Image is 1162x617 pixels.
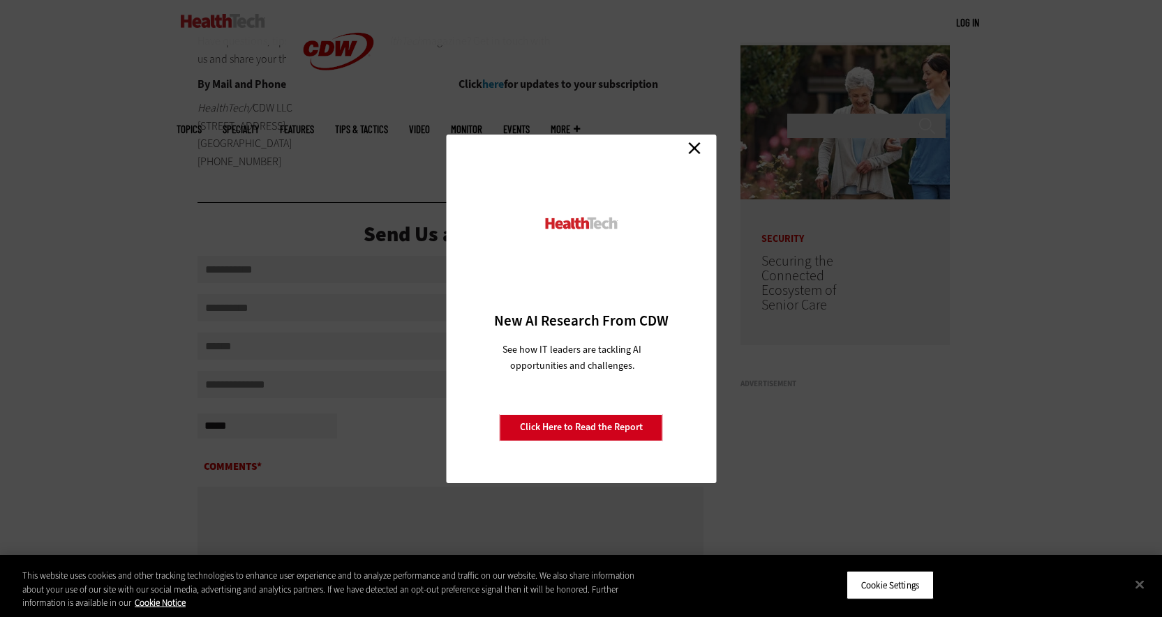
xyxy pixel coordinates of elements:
[847,570,934,600] button: Cookie Settings
[470,311,692,330] h3: New AI Research From CDW
[500,414,663,441] a: Click Here to Read the Report
[22,569,639,610] div: This website uses cookies and other tracking technologies to enhance user experience and to analy...
[495,342,650,374] p: See how IT leaders are tackling AI opportunities and challenges.
[684,138,705,159] a: Close
[1124,569,1155,600] button: Close
[135,597,186,609] a: More information about your privacy
[543,216,619,231] img: HealthTech_0.png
